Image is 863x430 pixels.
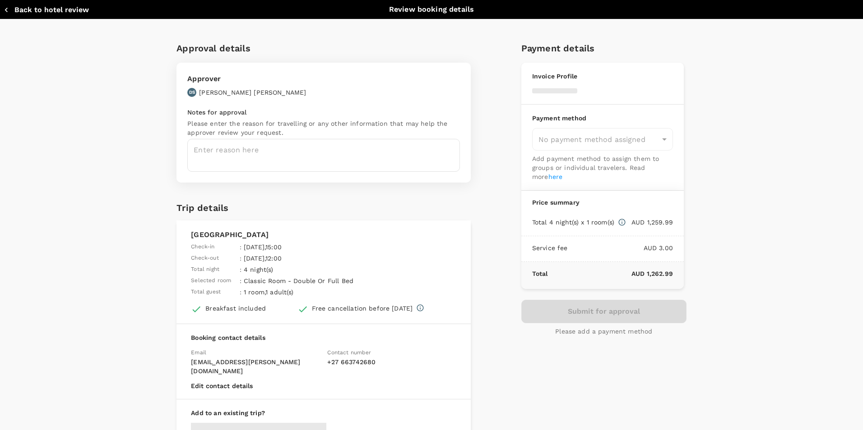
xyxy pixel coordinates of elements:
[187,119,460,137] p: Please enter the reason for travelling or any other information that may help the approver review...
[244,254,375,263] p: [DATE] , 12:00
[199,88,306,97] p: [PERSON_NAME] [PERSON_NAME]
[532,128,673,151] div: No payment method assigned
[327,349,371,356] span: Contact number
[532,198,673,207] p: Price summary
[244,276,375,285] p: Classic Room - Double Or Full Bed
[187,73,306,84] p: Approver
[191,357,320,375] p: [EMAIL_ADDRESS][PERSON_NAME][DOMAIN_NAME]
[244,288,375,297] p: 1 room , 1 adult(s)
[191,229,456,240] p: [GEOGRAPHIC_DATA]
[416,304,424,312] svg: Full refund before 2026-01-31 00:00 Cancelation after 2026-01-31 00:00, cancelation fee of AUD 11...
[191,276,231,285] span: Selected room
[189,89,195,96] p: DS
[191,242,214,252] span: Check-in
[191,349,206,356] span: Email
[327,357,456,366] p: + 27 663742680
[176,201,228,215] h6: Trip details
[4,5,89,14] button: Back to hotel review
[532,218,614,227] p: Total 4 night(s) x 1 room(s)
[626,218,673,227] p: AUD 1,259.99
[240,276,241,285] span: :
[532,154,673,181] p: Add payment method to assign them to groups or individual travelers. Read more
[548,173,563,180] a: here
[240,288,241,297] span: :
[568,243,673,252] p: AUD 3.00
[532,114,673,123] p: Payment method
[240,254,241,263] span: :
[191,333,456,342] p: Booking contact details
[548,269,673,278] p: AUD 1,262.99
[312,304,413,313] div: Free cancellation before [DATE]
[244,242,375,252] p: [DATE] , 15:00
[191,288,221,297] span: Total guest
[191,240,377,297] table: simple table
[389,4,474,15] p: Review booking details
[555,327,652,336] p: Please add a payment method
[191,265,219,274] span: Total night
[240,242,241,252] span: :
[532,269,548,278] p: Total
[191,254,218,263] span: Check-out
[191,408,456,417] p: Add to an existing trip?
[187,108,460,117] p: Notes for approval
[521,41,687,55] h6: Payment details
[244,265,375,274] p: 4 night(s)
[532,243,568,252] p: Service fee
[191,382,253,389] button: Edit contact details
[176,41,471,55] h6: Approval details
[240,265,241,274] span: :
[205,304,266,313] div: Breakfast included
[532,72,673,81] p: Invoice Profile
